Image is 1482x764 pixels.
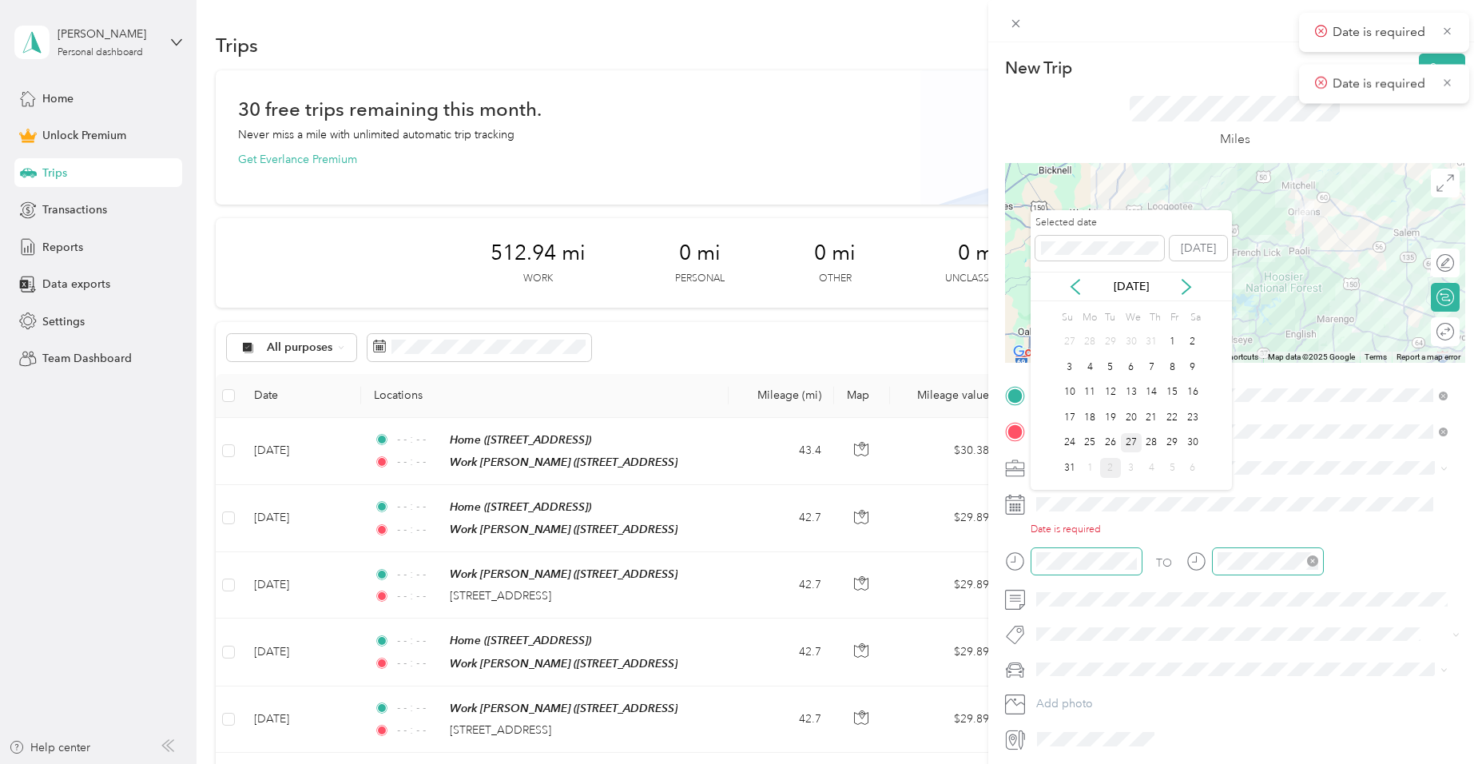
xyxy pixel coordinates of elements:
[1123,307,1142,329] div: We
[1035,216,1164,230] label: Selected date
[1162,433,1182,453] div: 29
[1100,383,1121,403] div: 12
[1333,74,1430,94] p: Date is required
[1162,357,1182,377] div: 8
[1393,674,1482,764] iframe: Everlance-gr Chat Button Frame
[1307,555,1318,567] span: close-circle
[1142,332,1162,352] div: 31
[1079,383,1100,403] div: 11
[1100,357,1121,377] div: 5
[1121,383,1142,403] div: 13
[1121,408,1142,428] div: 20
[1059,458,1080,478] div: 31
[1009,342,1062,363] img: Google
[1142,357,1162,377] div: 7
[1100,433,1121,453] div: 26
[1162,408,1182,428] div: 22
[1059,383,1080,403] div: 10
[1162,383,1182,403] div: 15
[1059,307,1075,329] div: Su
[1188,307,1203,329] div: Sa
[1333,22,1430,42] p: Date is required
[1079,307,1097,329] div: Mo
[1220,129,1250,149] p: Miles
[1142,408,1162,428] div: 21
[1182,433,1203,453] div: 30
[1059,408,1080,428] div: 17
[1162,458,1182,478] div: 5
[1079,433,1100,453] div: 25
[1079,357,1100,377] div: 4
[1079,408,1100,428] div: 18
[1031,693,1465,715] button: Add photo
[1121,433,1142,453] div: 27
[1009,342,1062,363] a: Open this area in Google Maps (opens a new window)
[1142,458,1162,478] div: 4
[1059,332,1080,352] div: 27
[1121,332,1142,352] div: 30
[1100,458,1121,478] div: 2
[1005,57,1072,79] p: New Trip
[1059,357,1080,377] div: 3
[1182,458,1203,478] div: 6
[1100,332,1121,352] div: 29
[1121,357,1142,377] div: 6
[1100,408,1121,428] div: 19
[1103,307,1118,329] div: Tu
[1142,383,1162,403] div: 14
[1397,352,1460,361] a: Report a map error
[1182,357,1203,377] div: 9
[1142,433,1162,453] div: 28
[1031,523,1465,537] div: Date is required
[1121,458,1142,478] div: 3
[1059,433,1080,453] div: 24
[1098,278,1165,295] p: [DATE]
[1170,236,1227,261] button: [DATE]
[1079,458,1100,478] div: 1
[1167,307,1182,329] div: Fr
[1419,54,1465,82] button: Save
[1268,352,1355,361] span: Map data ©2025 Google
[1156,555,1172,571] div: TO
[1162,332,1182,352] div: 1
[1365,352,1387,361] a: Terms (opens in new tab)
[1182,332,1203,352] div: 2
[1182,408,1203,428] div: 23
[1146,307,1162,329] div: Th
[1182,383,1203,403] div: 16
[1079,332,1100,352] div: 28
